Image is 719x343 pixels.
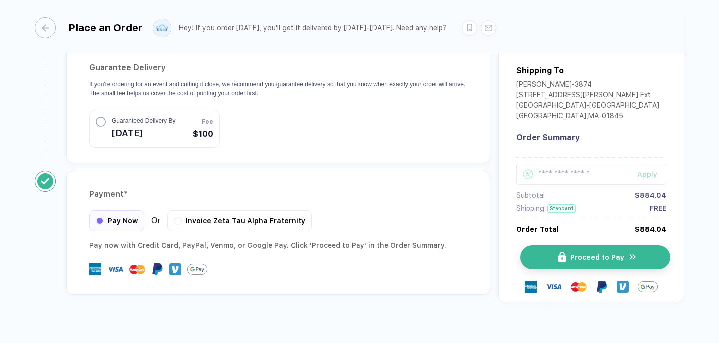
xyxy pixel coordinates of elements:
[516,133,666,142] div: Order Summary
[516,80,659,91] div: [PERSON_NAME]-3874
[516,112,659,122] div: [GEOGRAPHIC_DATA] , MA - 01845
[617,281,629,293] img: Venmo
[638,277,658,297] img: GPay
[107,261,123,277] img: visa
[112,125,175,141] span: [DATE]
[187,259,207,279] img: GPay
[202,117,213,126] span: Fee
[570,253,624,261] span: Proceed to Pay
[625,164,666,185] button: Apply
[571,279,587,295] img: master-card
[179,24,447,32] div: Hey! If you order [DATE], you'll get it delivered by [DATE]–[DATE]. Need any help?
[169,263,181,275] img: Venmo
[650,205,666,213] div: FREE
[108,217,138,225] span: Pay Now
[516,191,545,199] div: Subtotal
[153,19,171,37] img: user profile
[525,281,537,293] img: express
[596,281,608,293] img: Paypal
[186,217,305,225] span: Invoice Zeta Tau Alpha Fraternity
[129,261,145,277] img: master-card
[89,186,467,202] div: Payment
[193,128,213,140] span: $100
[89,60,467,76] h2: Guarantee Delivery
[167,210,312,231] div: Invoice Zeta Tau Alpha Fraternity
[112,116,175,125] span: Guaranteed Delivery By
[89,210,144,231] div: Pay Now
[635,225,666,233] div: $884.04
[628,253,637,262] img: icon
[89,210,312,231] div: Or
[89,263,101,275] img: express
[546,279,562,295] img: visa
[516,66,564,75] div: Shipping To
[547,204,576,213] div: Standard
[89,239,467,251] div: Pay now with Credit Card, PayPal , Venmo , or Google Pay. Click 'Proceed to Pay' in the Order Sum...
[516,205,544,213] div: Shipping
[516,225,559,233] div: Order Total
[637,170,666,178] div: Apply
[151,263,163,275] img: Paypal
[68,22,143,34] div: Place an Order
[516,91,659,101] div: [STREET_ADDRESS][PERSON_NAME] Ext
[516,101,659,112] div: [GEOGRAPHIC_DATA]-[GEOGRAPHIC_DATA]
[635,191,666,199] div: $884.04
[558,252,566,263] img: icon
[89,80,467,98] p: If you're ordering for an event and cutting it close, we recommend you guarantee delivery so that...
[89,110,220,148] button: Guaranteed Delivery By[DATE]Fee$100
[520,245,670,269] button: iconProceed to Payicon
